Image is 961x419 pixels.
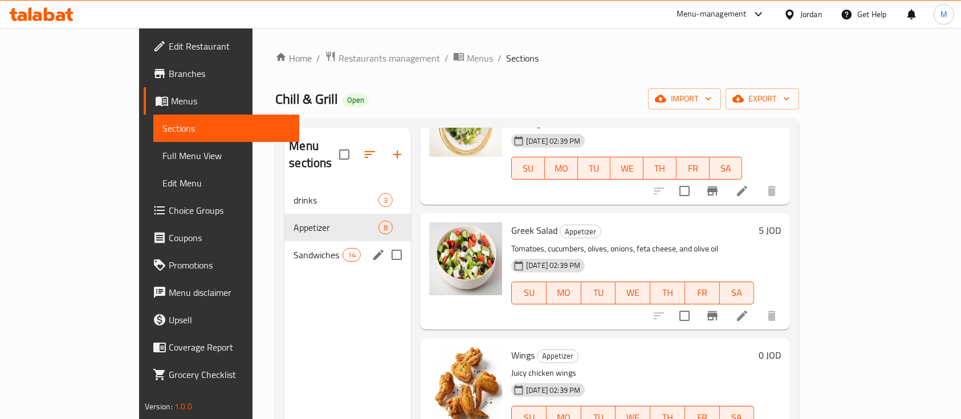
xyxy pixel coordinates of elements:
[940,8,947,21] span: M
[378,221,393,234] div: items
[144,279,300,306] a: Menu disclaimer
[735,184,749,198] a: Edit menu item
[498,51,502,65] li: /
[758,177,785,205] button: delete
[759,347,781,363] h6: 0 JOD
[545,157,578,180] button: MO
[586,284,612,301] span: TU
[169,39,291,53] span: Edit Restaurant
[275,86,338,112] span: Chill & Grill
[153,169,300,197] a: Edit Menu
[685,282,720,304] button: FR
[379,222,392,233] span: 8
[615,160,639,177] span: WE
[549,160,573,177] span: MO
[153,115,300,142] a: Sections
[800,8,822,21] div: Jordan
[511,157,545,180] button: SU
[724,284,750,301] span: SA
[644,157,677,180] button: TH
[657,92,712,106] span: import
[677,7,747,21] div: Menu-management
[673,179,697,203] span: Select to update
[537,349,579,363] div: Appetizer
[384,141,411,168] button: Add section
[578,157,611,180] button: TU
[294,221,378,234] span: Appetizer
[284,186,411,214] div: drinks3
[735,92,790,106] span: export
[445,51,449,65] li: /
[162,149,291,162] span: Full Menu View
[522,385,585,396] span: [DATE] 02:39 PM
[681,160,705,177] span: FR
[677,157,710,180] button: FR
[511,242,754,256] p: Tomatoes, cucumbers, olives, onions, feta cheese, and olive oil
[275,51,799,66] nav: breadcrumb
[610,157,644,180] button: WE
[169,67,291,80] span: Branches
[560,225,601,238] span: Appetizer
[699,302,726,329] button: Branch-specific-item
[583,160,606,177] span: TU
[284,214,411,241] div: Appetizer8
[162,176,291,190] span: Edit Menu
[547,282,581,304] button: MO
[759,222,781,238] h6: 5 JOD
[162,121,291,135] span: Sections
[144,87,300,115] a: Menus
[356,141,384,168] span: Sort sections
[144,306,300,333] a: Upsell
[144,333,300,361] a: Coverage Report
[174,399,192,414] span: 1.0.0
[710,157,743,180] button: SA
[522,260,585,271] span: [DATE] 02:39 PM
[537,349,578,363] span: Appetizer
[467,51,493,65] span: Menus
[169,313,291,327] span: Upsell
[144,60,300,87] a: Branches
[581,282,616,304] button: TU
[648,88,721,109] button: import
[339,51,440,65] span: Restaurants management
[171,94,291,108] span: Menus
[511,347,535,364] span: Wings
[144,32,300,60] a: Edit Restaurant
[720,282,755,304] button: SA
[522,136,585,147] span: [DATE] 02:39 PM
[284,182,411,273] nav: Menu sections
[144,197,300,224] a: Choice Groups
[758,302,785,329] button: delete
[153,142,300,169] a: Full Menu View
[650,282,685,304] button: TH
[726,88,799,109] button: export
[145,399,173,414] span: Version:
[294,193,378,207] span: drinks
[378,193,393,207] div: items
[511,282,547,304] button: SU
[506,51,539,65] span: Sections
[370,246,387,263] button: edit
[699,177,726,205] button: Branch-specific-item
[289,137,339,172] h2: Menu sections
[343,93,369,107] div: Open
[169,368,291,381] span: Grocery Checklist
[379,195,392,206] span: 3
[620,284,646,301] span: WE
[325,51,440,66] a: Restaurants management
[144,224,300,251] a: Coupons
[343,95,369,105] span: Open
[648,160,672,177] span: TH
[616,282,650,304] button: WE
[655,284,681,301] span: TH
[169,231,291,245] span: Coupons
[144,251,300,279] a: Promotions
[169,204,291,217] span: Choice Groups
[343,250,360,261] span: 14
[294,248,342,262] span: Sandwiches
[169,286,291,299] span: Menu disclaimer
[516,160,540,177] span: SU
[169,340,291,354] span: Coverage Report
